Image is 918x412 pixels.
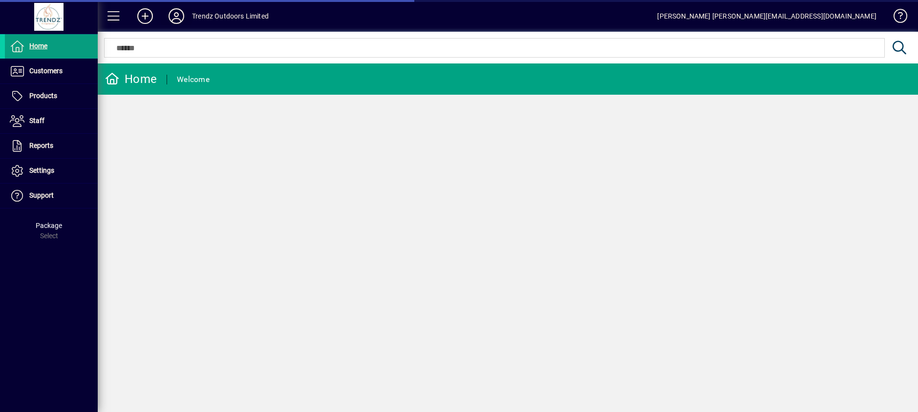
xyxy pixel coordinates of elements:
div: Trendz Outdoors Limited [192,8,269,24]
span: Staff [29,117,44,124]
span: Reports [29,142,53,149]
a: Settings [5,159,98,183]
div: Home [105,71,157,87]
button: Add [129,7,161,25]
span: Customers [29,67,63,75]
a: Products [5,84,98,108]
a: Reports [5,134,98,158]
span: Package [36,222,62,229]
span: Settings [29,166,54,174]
span: Home [29,42,47,50]
span: Products [29,92,57,100]
a: Knowledge Base [886,2,906,34]
a: Staff [5,109,98,133]
span: Support [29,191,54,199]
button: Profile [161,7,192,25]
div: Welcome [177,72,210,87]
a: Customers [5,59,98,83]
div: [PERSON_NAME] [PERSON_NAME][EMAIL_ADDRESS][DOMAIN_NAME] [657,8,876,24]
a: Support [5,184,98,208]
